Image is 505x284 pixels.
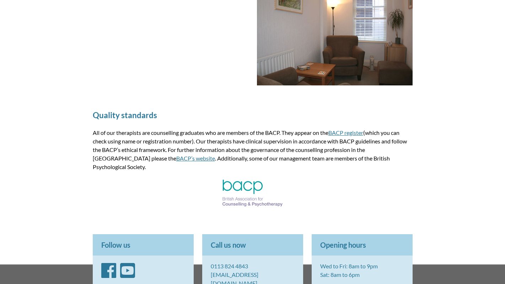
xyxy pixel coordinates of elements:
i: YouTube [120,262,135,279]
p: Call us now [202,234,303,256]
img: British Association for Counselling and Psychotherapy logo [222,180,283,206]
h2: Quality standards [93,110,413,120]
p: Follow us [93,234,194,256]
a: Facebook [101,271,116,278]
a: YouTube [120,271,135,278]
a: 0113 824 4843 [211,263,248,269]
p: Opening hours [312,234,413,256]
a: BACP register [328,129,363,136]
a: BACP’s website [176,155,215,162]
i: Facebook [101,262,116,279]
p: All of our therapists are counselling graduates who are members of the BACP. They appear on the (... [93,128,413,171]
